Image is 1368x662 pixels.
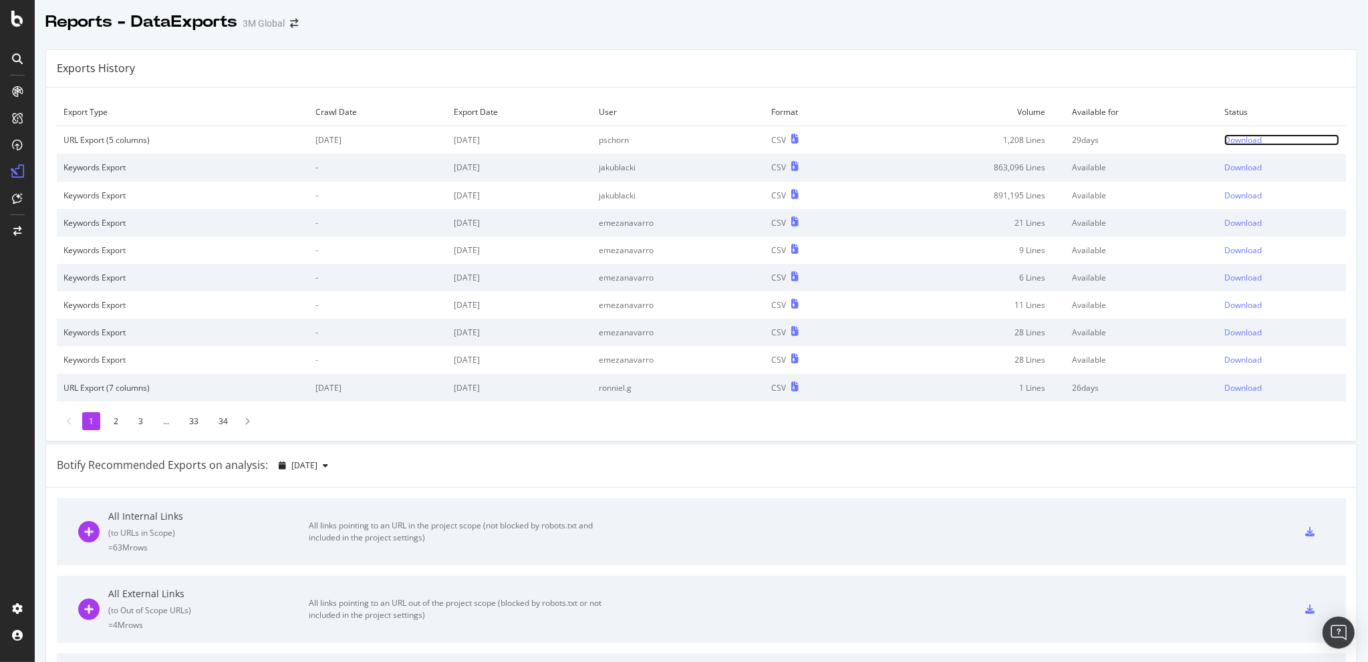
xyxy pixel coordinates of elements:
a: Download [1224,327,1339,338]
div: ( to Out of Scope URLs ) [108,605,309,616]
a: Download [1224,354,1339,365]
div: Available [1072,190,1211,201]
div: All Internal Links [108,510,309,523]
div: Available [1072,217,1211,228]
td: emezanavarro [592,209,765,236]
div: ( to URLs in Scope ) [108,527,309,538]
td: 1,208 Lines [867,126,1065,154]
a: Download [1224,162,1339,173]
div: Reports - DataExports [45,11,237,33]
td: emezanavarro [592,264,765,291]
div: CSV [771,217,786,228]
div: All links pointing to an URL out of the project scope (blocked by robots.txt or not included in t... [309,597,609,621]
div: CSV [771,190,786,201]
li: 3 [132,412,150,430]
a: Download [1224,134,1339,146]
td: [DATE] [447,319,592,346]
a: Download [1224,272,1339,283]
div: CSV [771,244,786,256]
td: 891,195 Lines [867,182,1065,209]
div: Exports History [57,61,135,76]
td: 11 Lines [867,291,1065,319]
div: CSV [771,134,786,146]
div: Available [1072,272,1211,283]
td: emezanavarro [592,319,765,346]
div: 3M Global [243,17,285,30]
td: 26 days [1065,374,1218,401]
div: Download [1224,354,1262,365]
td: 21 Lines [867,209,1065,236]
td: - [309,209,447,236]
div: Download [1224,272,1262,283]
td: Available for [1065,98,1218,126]
td: - [309,319,447,346]
div: = 63M rows [108,542,309,553]
td: Crawl Date [309,98,447,126]
div: Download [1224,190,1262,201]
div: CSV [771,327,786,338]
td: Status [1218,98,1346,126]
td: [DATE] [447,374,592,401]
div: CSV [771,299,786,311]
div: csv-export [1305,605,1315,614]
div: CSV [771,162,786,173]
div: Keywords Export [63,272,302,283]
div: Keywords Export [63,162,302,173]
div: Botify Recommended Exports on analysis: [57,458,268,473]
td: 28 Lines [867,319,1065,346]
div: Available [1072,299,1211,311]
div: arrow-right-arrow-left [290,19,298,28]
td: 863,096 Lines [867,154,1065,181]
div: Keywords Export [63,354,302,365]
a: Download [1224,299,1339,311]
td: Volume [867,98,1065,126]
td: - [309,291,447,319]
div: URL Export (5 columns) [63,134,302,146]
div: Keywords Export [63,244,302,256]
div: Download [1224,327,1262,338]
div: Available [1072,244,1211,256]
div: Download [1224,162,1262,173]
td: Export Type [57,98,309,126]
li: 33 [182,412,205,430]
span: 2025 Aug. 24th [291,460,317,471]
td: emezanavarro [592,291,765,319]
td: Format [765,98,867,126]
td: emezanavarro [592,346,765,373]
li: 2 [107,412,125,430]
td: [DATE] [447,182,592,209]
div: Keywords Export [63,217,302,228]
td: - [309,154,447,181]
td: - [309,264,447,291]
li: ... [156,412,176,430]
button: [DATE] [273,455,333,476]
div: Keywords Export [63,299,302,311]
td: [DATE] [309,374,447,401]
td: User [592,98,765,126]
div: Download [1224,299,1262,311]
td: [DATE] [447,154,592,181]
div: Available [1072,354,1211,365]
a: Download [1224,382,1339,393]
td: [DATE] [447,209,592,236]
td: [DATE] [447,126,592,154]
div: Keywords Export [63,327,302,338]
li: 1 [82,412,100,430]
div: CSV [771,382,786,393]
td: 28 Lines [867,346,1065,373]
div: = 4M rows [108,619,309,631]
td: [DATE] [309,126,447,154]
td: Export Date [447,98,592,126]
div: All External Links [108,587,309,601]
td: [DATE] [447,346,592,373]
div: Download [1224,217,1262,228]
div: Download [1224,134,1262,146]
div: All links pointing to an URL in the project scope (not blocked by robots.txt and included in the ... [309,520,609,544]
td: [DATE] [447,291,592,319]
td: 6 Lines [867,264,1065,291]
li: 34 [212,412,235,430]
div: csv-export [1305,527,1315,536]
td: - [309,346,447,373]
td: emezanavarro [592,236,765,264]
td: [DATE] [447,236,592,264]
